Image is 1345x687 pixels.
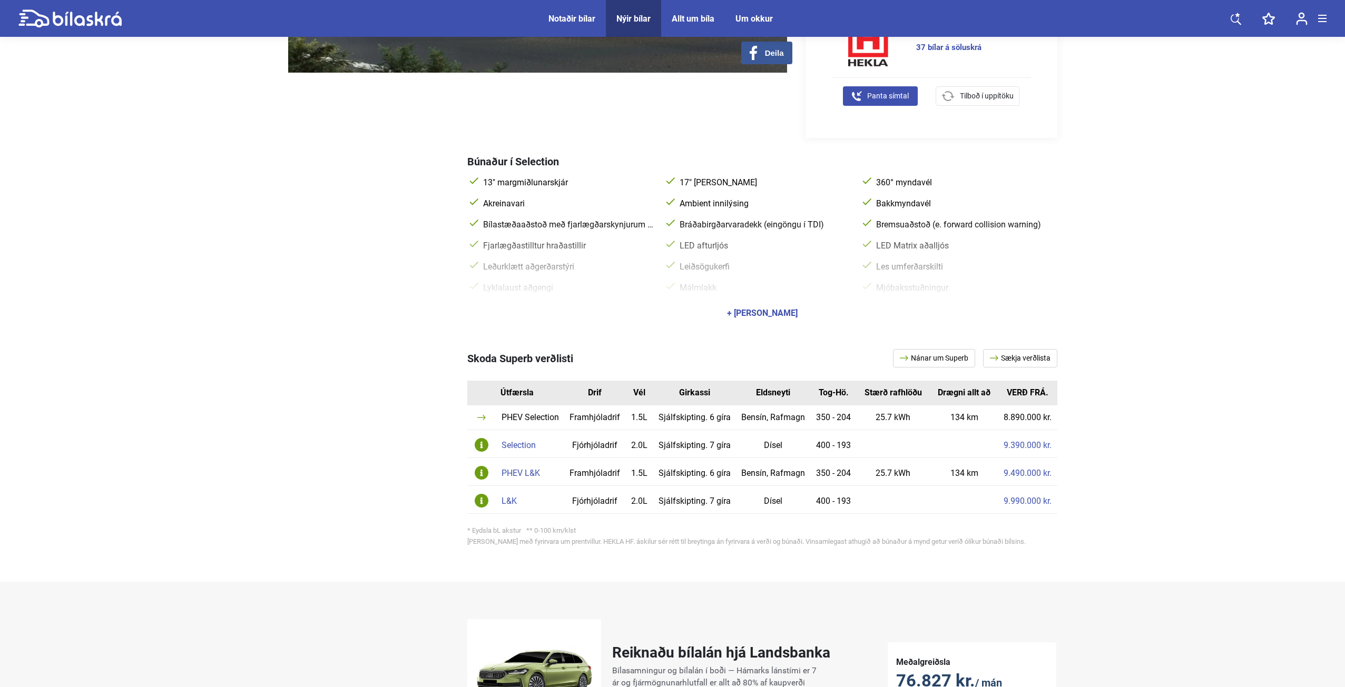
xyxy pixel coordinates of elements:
[765,48,784,58] span: Deila
[653,486,736,514] td: Sjálfskipting. 7 gíra
[1004,441,1052,450] a: 9.390.000 kr.
[865,389,922,397] div: Stærð rafhlöðu
[625,430,653,458] td: 2.0L
[625,405,653,430] td: 1.5L
[564,458,625,486] td: Framhjóladrif
[736,458,810,486] td: Bensín, Rafmagn
[625,458,653,486] td: 1.5L
[653,458,736,486] td: Sjálfskipting. 6 gíra
[633,389,645,397] div: Vél
[811,458,857,486] td: 350 - 204
[874,177,1046,188] span: 360° myndavél
[526,526,576,534] span: ** 0-100 km/klst
[1006,389,1049,397] div: VERÐ FRÁ.
[983,349,1057,367] a: Sækja verðlista
[990,355,1001,361] img: arrow.svg
[811,405,857,430] td: 350 - 204
[467,527,1057,534] div: * Eydsla bL akstur
[500,389,564,397] div: Útfærsla
[564,405,625,430] td: Framhjóladrif
[502,413,559,422] div: PHEV Selection
[867,91,909,102] span: Panta símtal
[930,458,998,486] td: 134 km
[736,486,810,514] td: Dísel
[811,486,857,514] td: 400 - 193
[930,405,998,430] td: 134 km
[572,389,617,397] div: Drif
[612,644,830,661] h2: Reiknaðu bílalán hjá Landsbanka
[672,14,714,24] a: Allt um bíla
[653,405,736,430] td: Sjálfskipting. 6 gíra
[857,405,930,430] td: 25.7 kWh
[819,389,849,397] div: Tog-Hö.
[1296,12,1308,25] img: user-login.svg
[661,389,728,397] div: Girkassi
[896,657,1048,667] h5: Meðalgreiðsla
[653,430,736,458] td: Sjálfskipting. 7 gíra
[736,405,810,430] td: Bensín, Rafmagn
[874,198,1046,209] span: Bakkmyndavél
[467,538,1057,545] div: [PERSON_NAME] með fyrirvara um prentvillur. HEKLA HF. áskilur sér rétt til breytinga án fyrirvara...
[502,497,559,505] div: L&K
[1004,497,1052,505] a: 9.990.000 kr.
[735,14,773,24] a: Um okkur
[916,44,981,52] a: 37 bílar á söluskrá
[736,430,810,458] td: Dísel
[502,441,559,450] div: Selection
[727,309,798,317] div: + [PERSON_NAME]
[502,469,559,477] div: PHEV L&K
[467,155,559,168] span: Búnaður í Selection
[744,389,802,397] div: Eldsneyti
[616,14,651,24] a: Nýir bílar
[481,177,653,188] span: 13" margmiðlunarskjár
[475,494,488,507] img: info-icon.svg
[467,381,496,405] th: Id
[938,389,990,397] div: Drægni allt að
[1004,469,1052,477] a: 9.490.000 kr.
[900,355,911,361] img: arrow.svg
[475,466,488,480] img: info-icon.svg
[893,349,975,367] a: Nánar um Superb
[678,198,850,209] span: Ambient innilýsing
[1004,413,1052,422] a: 8.890.000 kr.
[678,177,850,188] span: 17" [PERSON_NAME]
[857,458,930,486] td: 25.7 kWh
[467,352,573,365] span: Skoda Superb verðlisti
[564,486,625,514] td: Fjórhjóladrif
[548,14,595,24] a: Notaðir bílar
[564,430,625,458] td: Fjórhjóladrif
[811,430,857,458] td: 400 - 193
[475,438,488,452] img: info-icon.svg
[477,415,486,420] img: arrow.svg
[625,486,653,514] td: 2.0L
[741,42,792,64] button: Deila
[960,91,1014,102] span: Tilboð í uppítöku
[481,198,653,209] span: Akreinavari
